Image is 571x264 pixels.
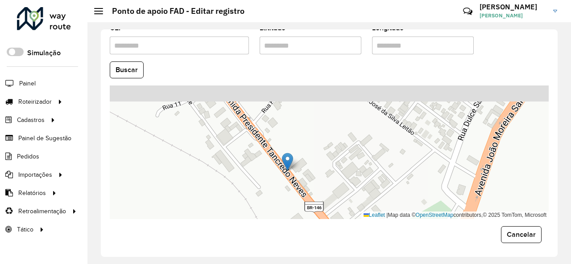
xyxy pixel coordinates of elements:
span: | [386,212,388,218]
img: Marker [282,153,293,171]
span: Retroalimentação [18,207,66,216]
a: OpenStreetMap [416,212,454,218]
button: Buscar [110,61,144,78]
span: Importações [18,170,52,179]
h2: Ponto de apoio FAD - Editar registro [103,6,244,16]
span: Tático [17,225,33,234]
span: Cadastros [17,115,45,125]
button: Cancelar [501,226,542,243]
a: Contato Rápido [458,2,477,21]
span: Cancelar [507,231,536,238]
a: Leaflet [364,212,385,218]
span: [PERSON_NAME] [480,12,546,20]
span: Painel [19,79,36,88]
span: Pedidos [17,152,39,161]
label: Simulação [27,48,61,58]
h3: [PERSON_NAME] [480,3,546,11]
span: Roteirizador [18,97,52,106]
span: Painel de Sugestão [18,134,71,143]
span: Relatórios [18,188,46,198]
div: Map data © contributors,© 2025 TomTom, Microsoft [361,211,549,219]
